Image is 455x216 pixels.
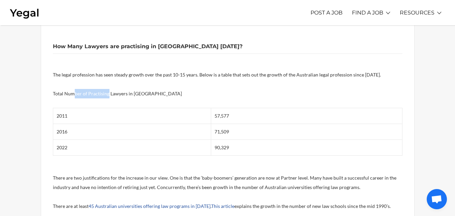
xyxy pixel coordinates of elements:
[53,89,402,98] p: Total Number of Practising Lawyers in [GEOGRAPHIC_DATA]
[427,189,447,209] div: Open chat
[400,3,434,22] a: RESOURCES
[53,202,402,211] p: There are at least . explains the growth in the number of new law schools since the mid 1990’s.
[311,3,343,22] a: POST A JOB
[53,70,402,80] p: The legal profession has seen steady growth over the past 10-15 years. Below is a table that sets...
[352,3,383,22] a: FIND A JOB
[211,203,234,209] a: This article
[211,124,402,140] td: 71,509
[53,108,212,124] td: 2011
[211,140,402,156] td: 90,329
[89,203,210,209] a: 45 Australian universities offering law programs in [DATE]
[53,173,402,192] p: There are two justifications for the increase in our view. One is that the ‘baby-boomers’ generat...
[53,43,242,50] b: How Many Lawyers are practising in [GEOGRAPHIC_DATA] [DATE]?
[53,140,212,156] td: 2022
[211,108,402,124] td: 57,577
[53,124,212,140] td: 2016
